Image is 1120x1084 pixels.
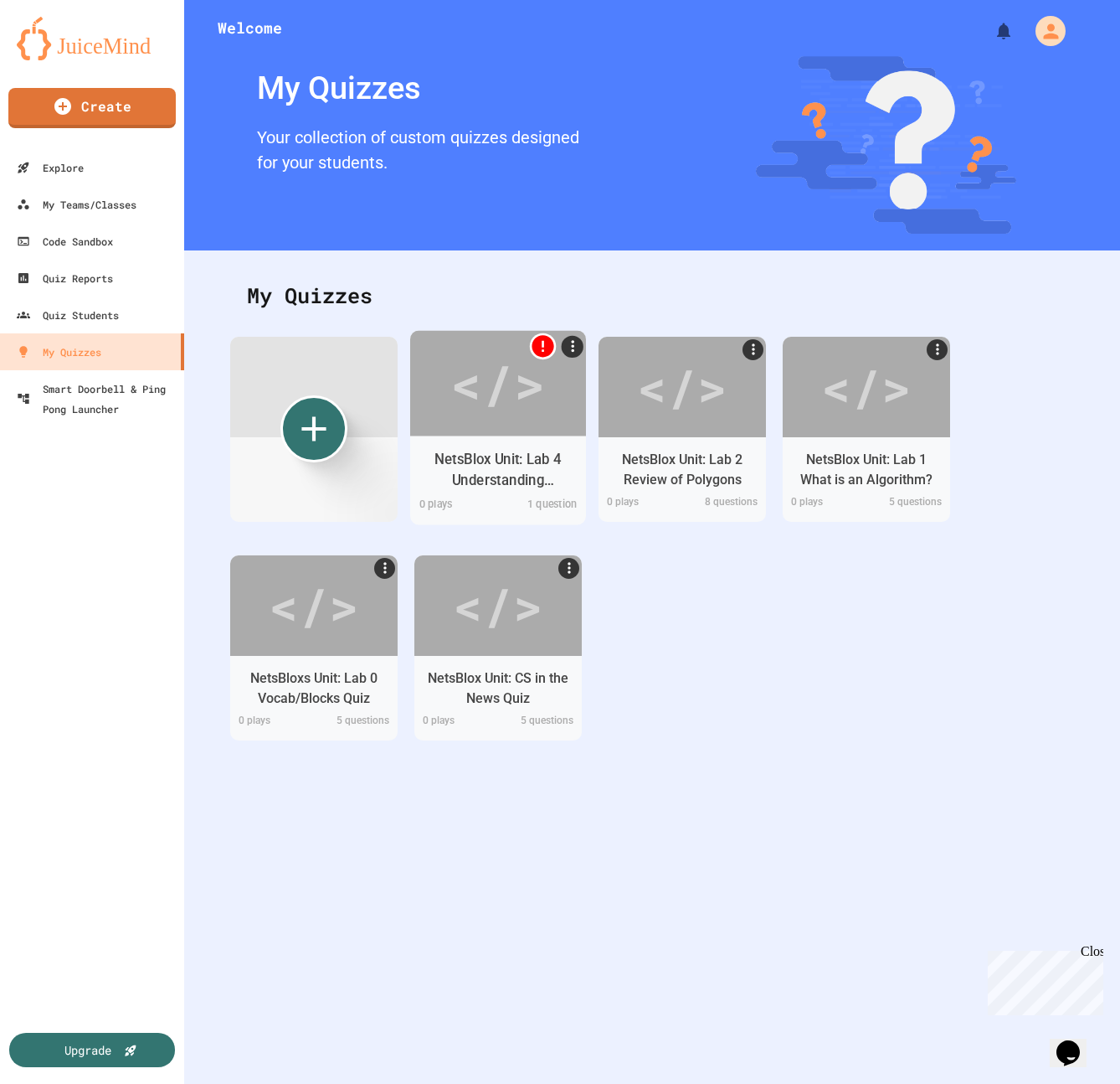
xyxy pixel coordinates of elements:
[1018,12,1070,50] div: My Account
[7,7,116,106] div: Chat with us now!Close
[453,568,543,643] div: </>
[795,450,938,490] div: NetsBlox Unit: Lab 1 What is an Algorithm?
[427,668,569,709] div: NetsBlox Unit: CS in the News Quiz
[17,268,113,288] div: Quiz Reports
[927,339,948,360] a: More
[280,395,347,462] div: Create new
[963,17,1018,45] div: My Notifications
[17,305,119,325] div: Quiz Students
[17,157,84,178] div: Explore
[17,231,113,251] div: Code Sandbox
[1050,1017,1103,1067] iframe: chat widget
[249,56,588,121] div: My Quizzes
[783,494,866,514] div: 0 play s
[742,339,763,360] a: More
[17,342,101,362] div: My Quizzes
[230,713,314,732] div: 0 play s
[821,349,912,425] div: </>
[269,568,359,643] div: </>
[611,450,753,490] div: NetsBlox Unit: Lab 2 Review of Polygons
[17,194,136,214] div: My Teams/Classes
[450,343,545,423] div: </>
[314,713,398,732] div: 5 questions
[981,944,1103,1015] iframe: chat widget
[498,495,586,515] div: 1 question
[374,558,395,579] a: More
[498,713,582,732] div: 5 questions
[530,333,557,359] svg: Quiz contains incomplete questions!
[424,449,573,491] div: NetsBlox Unit: Lab 4 Understanding Conditionals, Predicates, and Variables
[8,88,176,128] a: Create
[562,335,583,357] a: More
[637,349,727,425] div: </>
[866,494,950,514] div: 5 questions
[414,713,498,732] div: 0 play s
[17,17,167,60] img: logo-orange.svg
[756,56,1016,234] img: banner-image-my-quizzes.png
[64,1041,111,1059] div: Upgrade
[230,263,1074,328] div: My Quizzes
[17,379,177,419] div: Smart Doorbell & Ping Pong Launcher
[410,495,498,515] div: 0 play s
[249,121,588,183] div: Your collection of custom quizzes designed for your students.
[599,494,682,514] div: 0 play s
[558,558,579,579] a: More
[243,668,385,709] div: NetsBloxs Unit: Lab 0 Vocab/Blocks Quiz
[682,494,766,514] div: 8 questions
